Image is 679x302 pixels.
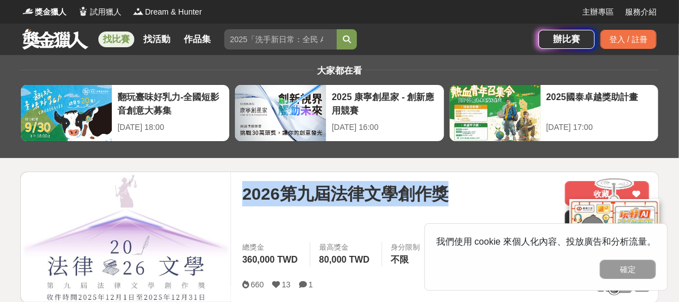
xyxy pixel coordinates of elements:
[282,280,291,289] span: 13
[546,121,653,133] div: [DATE] 17:00
[21,172,231,302] img: Cover Image
[35,6,66,18] span: 獎金獵人
[117,91,224,116] div: 翻玩臺味好乳力-全國短影音創意大募集
[449,84,659,142] a: 2025國泰卓越獎助計畫[DATE] 17:00
[314,66,365,75] span: 大家都在看
[242,242,301,253] span: 總獎金
[391,255,409,264] span: 不限
[569,194,659,269] img: d2146d9a-e6f6-4337-9592-8cefde37ba6b.png
[22,6,66,18] a: Logo獎金獵人
[546,91,653,116] div: 2025國泰卓越獎助計畫
[309,280,313,289] span: 1
[98,31,134,47] a: 找比賽
[332,121,438,133] div: [DATE] 16:00
[234,84,444,142] a: 2025 康寧創星家 - 創新應用競賽[DATE] 16:00
[90,6,121,18] span: 試用獵人
[179,31,215,47] a: 作品集
[391,242,420,253] div: 身分限制
[117,121,224,133] div: [DATE] 18:00
[251,280,264,289] span: 660
[20,84,230,142] a: 翻玩臺味好乳力-全國短影音創意大募集[DATE] 18:00
[582,6,614,18] a: 主辦專區
[139,31,175,47] a: 找活動
[133,6,144,17] img: Logo
[224,29,337,49] input: 2025「洗手新日常：全民 ALL IN」洗手歌全台徵選
[319,255,370,264] span: 80,000 TWD
[22,6,34,17] img: Logo
[78,6,121,18] a: Logo試用獵人
[145,6,202,18] span: Dream & Hunter
[319,242,373,253] span: 最高獎金
[242,255,298,264] span: 360,000 TWD
[78,6,89,17] img: Logo
[600,30,657,49] div: 登入 / 註冊
[538,30,595,49] a: 辦比賽
[600,260,656,279] button: 確定
[625,6,657,18] a: 服務介紹
[242,181,449,206] span: 2026第九屆法律文學創作獎
[436,237,656,246] span: 我們使用 cookie 來個人化內容、投放廣告和分析流量。
[133,6,202,18] a: LogoDream & Hunter
[332,91,438,116] div: 2025 康寧創星家 - 創新應用競賽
